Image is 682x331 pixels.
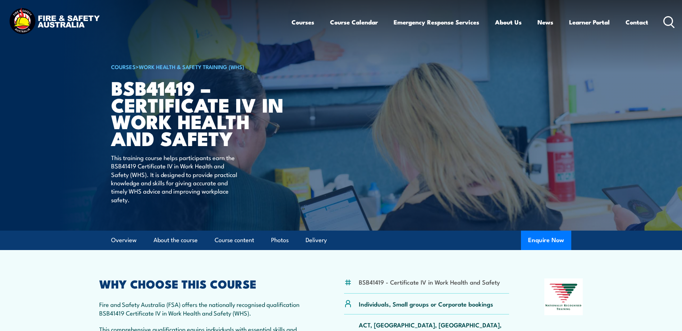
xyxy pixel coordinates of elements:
[626,13,648,32] a: Contact
[111,231,137,250] a: Overview
[215,231,254,250] a: Course content
[111,63,136,71] a: COURSES
[359,278,500,286] li: BSB41419 - Certificate IV in Work Health and Safety
[394,13,479,32] a: Emergency Response Services
[495,13,522,32] a: About Us
[306,231,327,250] a: Delivery
[544,278,583,315] img: Nationally Recognised Training logo.
[271,231,289,250] a: Photos
[569,13,610,32] a: Learner Portal
[139,63,244,71] a: Work Health & Safety Training (WHS)
[99,300,309,317] p: Fire and Safety Australia (FSA) offers the nationally recognised qualification BSB41419 Certifica...
[330,13,378,32] a: Course Calendar
[111,79,289,146] h1: BSB41419 – Certificate IV in Work Health and Safety
[292,13,314,32] a: Courses
[154,231,198,250] a: About the course
[521,231,571,250] button: Enquire Now
[537,13,553,32] a: News
[111,62,289,71] h6: >
[99,278,309,289] h2: WHY CHOOSE THIS COURSE
[359,300,493,308] p: Individuals, Small groups or Corporate bookings
[111,153,242,204] p: This training course helps participants earn the BSB41419 Certificate IV in Work Health and Safet...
